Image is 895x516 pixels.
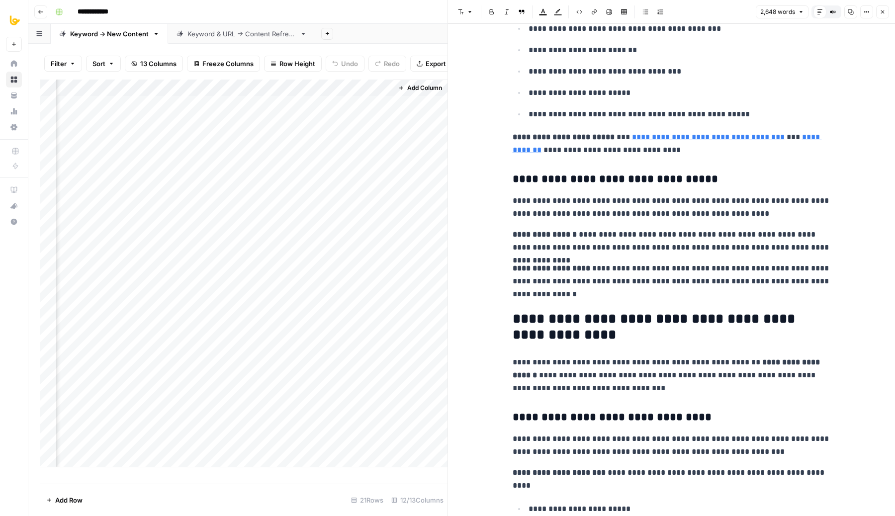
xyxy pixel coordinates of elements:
[264,56,322,72] button: Row Height
[341,59,358,69] span: Undo
[394,82,446,94] button: Add Column
[756,5,808,18] button: 2,648 words
[187,29,296,39] div: Keyword & URL -> Content Refresh
[347,492,387,508] div: 21 Rows
[6,214,22,230] button: Help + Support
[168,24,315,44] a: Keyword & URL -> Content Refresh
[6,103,22,119] a: Usage
[407,84,442,92] span: Add Column
[6,87,22,103] a: Your Data
[51,24,168,44] a: Keyword -> New Content
[92,59,105,69] span: Sort
[6,11,24,29] img: All About AI Logo
[384,59,400,69] span: Redo
[6,119,22,135] a: Settings
[51,59,67,69] span: Filter
[140,59,177,69] span: 13 Columns
[368,56,406,72] button: Redo
[279,59,315,69] span: Row Height
[426,59,461,69] span: Export CSV
[410,56,467,72] button: Export CSV
[70,29,149,39] div: Keyword -> New Content
[125,56,183,72] button: 13 Columns
[760,7,795,16] span: 2,648 words
[55,495,83,505] span: Add Row
[187,56,260,72] button: Freeze Columns
[387,492,447,508] div: 12/13 Columns
[6,182,22,198] a: AirOps Academy
[6,56,22,72] a: Home
[6,72,22,87] a: Browse
[326,56,364,72] button: Undo
[6,198,21,213] div: What's new?
[86,56,121,72] button: Sort
[202,59,254,69] span: Freeze Columns
[40,492,89,508] button: Add Row
[6,198,22,214] button: What's new?
[6,8,22,33] button: Workspace: All About AI
[44,56,82,72] button: Filter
